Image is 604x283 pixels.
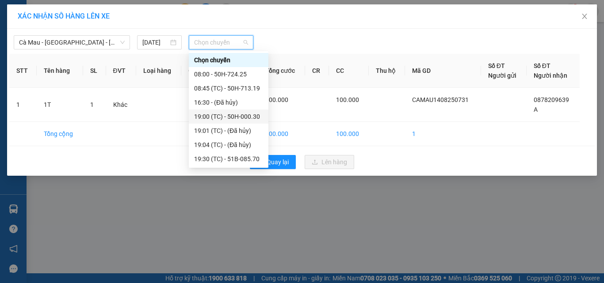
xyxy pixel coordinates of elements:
input: 14/08/2025 [142,38,168,47]
span: Người nhận [534,72,567,79]
span: Người gửi [488,72,516,79]
div: 08:45 (TC) - 50H-713.19 [194,83,263,93]
th: Mã GD [405,54,481,88]
th: SL [83,54,106,88]
div: 16:30 - (Đã hủy) [194,98,263,107]
th: Loại hàng [136,54,181,88]
span: Cà Mau - Sài Gòn - Đồng Nai [19,36,125,49]
th: Ghi chú [181,54,219,88]
span: 0878209639 [534,96,569,103]
span: Số ĐT [534,62,550,69]
div: Chọn chuyến [194,55,263,65]
div: 19:01 (TC) - (Đã hủy) [194,126,263,136]
th: Tên hàng [37,54,83,88]
th: STT [9,54,37,88]
span: Số ĐT [488,62,505,69]
td: 1T [37,88,83,122]
div: 19:04 (TC) - (Đã hủy) [194,140,263,150]
span: 100.000 [265,96,288,103]
td: 100.000 [329,122,369,146]
td: 1 [405,122,481,146]
span: 100.000 [336,96,359,103]
div: 08:00 - 50H-724.25 [194,69,263,79]
span: CAMAU1408250731 [412,96,469,103]
span: close [581,13,588,20]
th: Tổng cước [258,54,305,88]
button: Close [572,4,597,29]
th: Thu hộ [369,54,405,88]
th: ĐVT [106,54,137,88]
td: 1 [9,88,37,122]
div: 19:30 (TC) - 51B-085.70 [194,154,263,164]
button: uploadLên hàng [305,155,354,169]
span: Chọn chuyến [194,36,248,49]
div: Chọn chuyến [189,53,268,67]
td: Khác [106,88,137,122]
span: Quay lại [267,157,289,167]
th: CC [329,54,369,88]
th: CR [305,54,329,88]
button: rollbackQuay lại [250,155,296,169]
span: 1 [90,101,94,108]
td: 100.000 [258,122,305,146]
div: 19:00 (TC) - 50H-000.30 [194,112,263,121]
td: Tổng cộng [37,122,83,146]
span: A [534,106,538,113]
span: XÁC NHẬN SỐ HÀNG LÊN XE [18,12,110,20]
